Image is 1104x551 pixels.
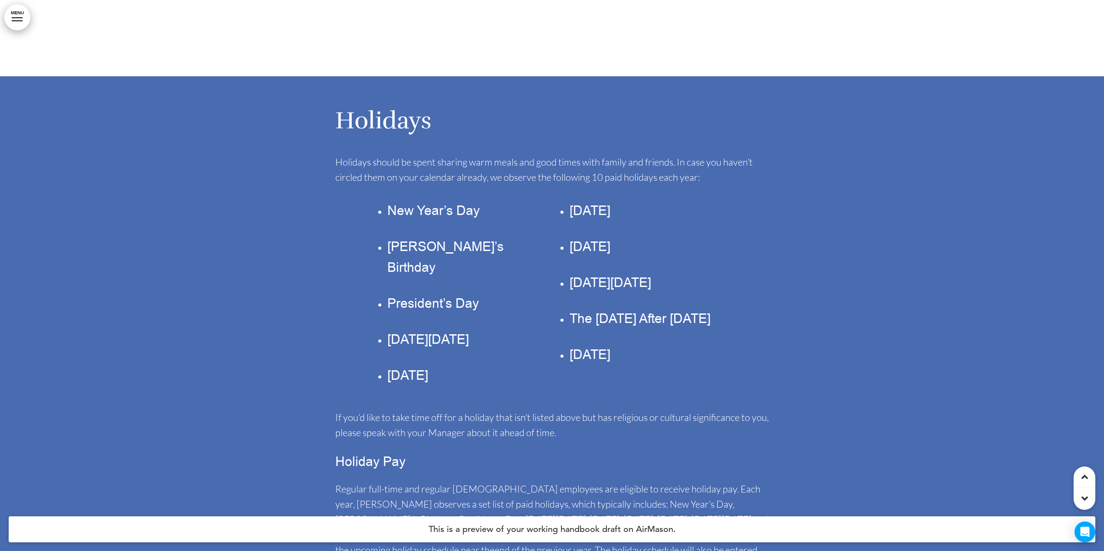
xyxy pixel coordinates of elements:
span: [PERSON_NAME]’s Birthday [387,238,504,276]
span: If you’d like to take time off for a holiday that isn’t listed above but has religious or cultura... [335,411,769,438]
a: MENU [4,4,30,30]
span: The [DATE] After [DATE] [570,310,711,327]
h4: This is a preview of your working handbook draft on AirMason. [9,516,1095,542]
span: [DATE] [570,202,610,219]
div: Open Intercom Messenger [1075,522,1095,542]
span: President’s Day [387,295,479,312]
span: Holidays should be spent sharing warm meals and good times with family and friends. In case you h... [335,156,753,183]
span: Holidays [335,106,432,135]
span: Holiday Pay [335,453,406,470]
span: [DATE] [570,346,610,363]
span: [DATE][DATE] [570,274,651,291]
span: [DATE] [387,367,428,384]
span: [DATE][DATE] [387,331,469,348]
span: New Year’s Day [387,202,480,219]
span: [DATE] [570,238,610,255]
